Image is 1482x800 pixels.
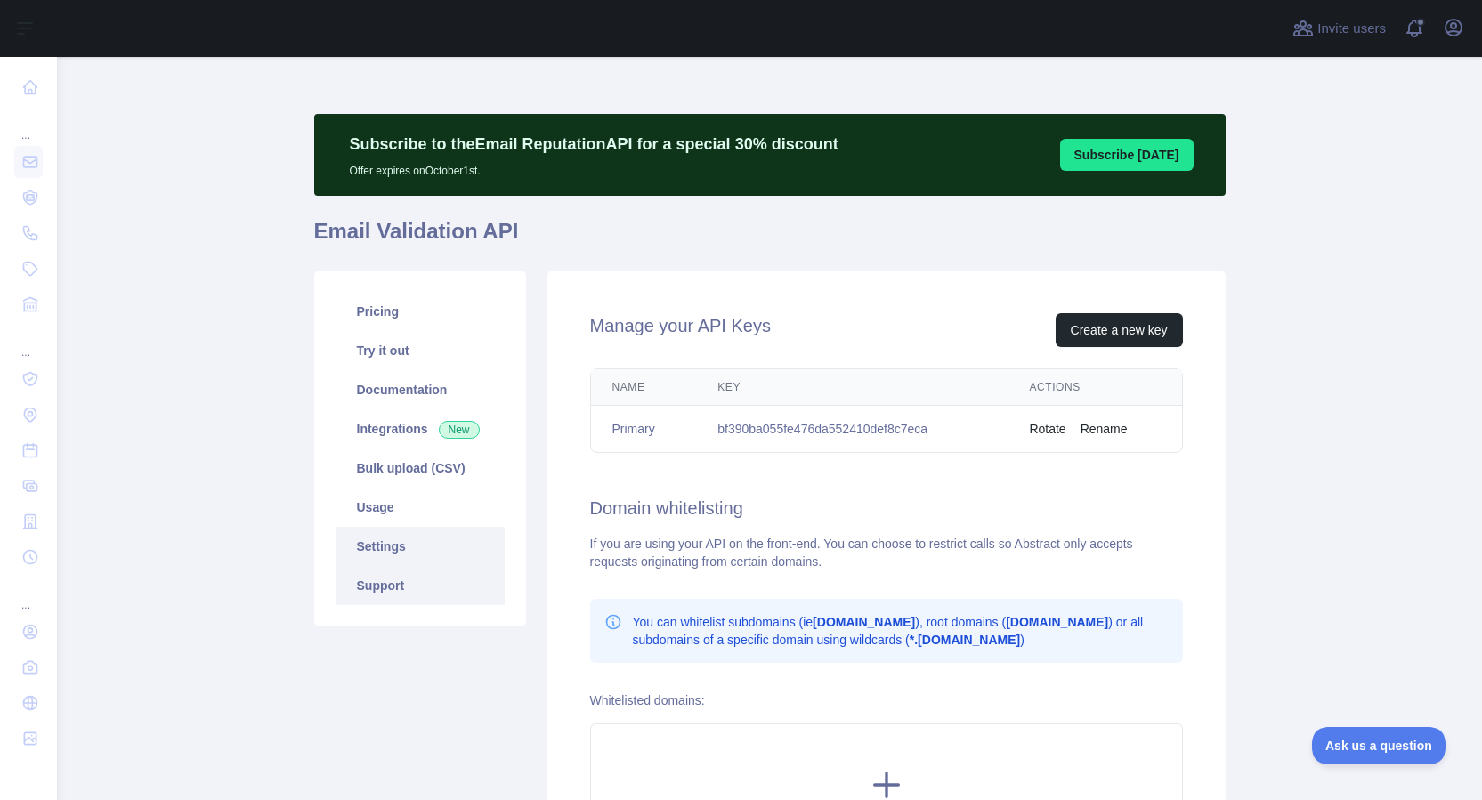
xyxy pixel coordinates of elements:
td: bf390ba055fe476da552410def8c7eca [696,406,1008,453]
button: Create a new key [1056,313,1183,347]
span: Invite users [1317,19,1386,39]
h2: Manage your API Keys [590,313,771,347]
span: New [439,421,480,439]
b: *.[DOMAIN_NAME] [910,633,1020,647]
th: Actions [1008,369,1181,406]
a: Bulk upload (CSV) [336,448,505,488]
button: Rename [1081,420,1128,438]
th: Name [591,369,697,406]
p: Subscribe to the Email Reputation API for a special 30 % discount [350,132,838,157]
th: Key [696,369,1008,406]
h2: Domain whitelisting [590,496,1183,521]
div: ... [14,107,43,142]
p: You can whitelist subdomains (ie ), root domains ( ) or all subdomains of a specific domain using... [633,613,1169,649]
div: ... [14,324,43,360]
b: [DOMAIN_NAME] [813,615,915,629]
a: Support [336,566,505,605]
a: Usage [336,488,505,527]
div: ... [14,577,43,612]
h1: Email Validation API [314,217,1226,260]
button: Invite users [1289,14,1389,43]
button: Rotate [1029,420,1065,438]
div: If you are using your API on the front-end. You can choose to restrict calls so Abstract only acc... [590,535,1183,570]
label: Whitelisted domains: [590,693,705,707]
td: Primary [591,406,697,453]
b: [DOMAIN_NAME] [1006,615,1108,629]
iframe: Toggle Customer Support [1312,727,1446,764]
a: Settings [336,527,505,566]
a: Integrations New [336,409,505,448]
a: Documentation [336,370,505,409]
p: Offer expires on October 1st. [350,157,838,178]
a: Try it out [336,331,505,370]
a: Pricing [336,292,505,331]
button: Subscribe [DATE] [1060,139,1194,171]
